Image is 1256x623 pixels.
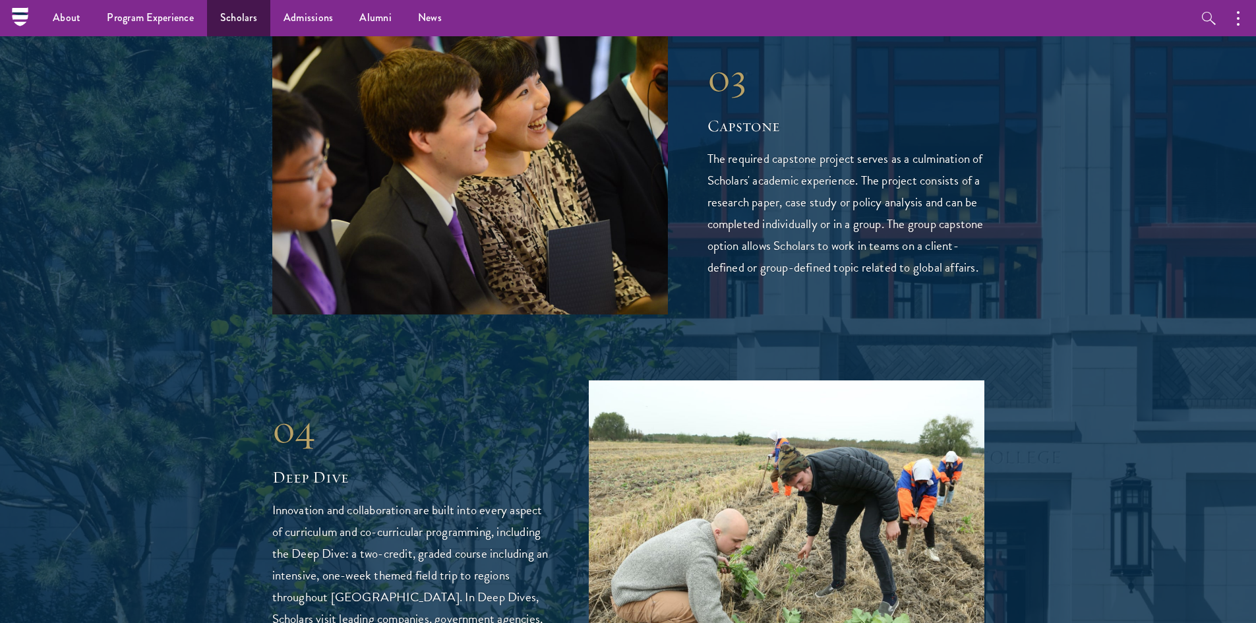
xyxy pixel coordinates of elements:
[707,54,984,102] div: 03
[707,148,984,278] p: The required capstone project serves as a culmination of Scholars' academic experience. The proje...
[272,466,549,489] h2: Deep Dive
[707,115,984,137] h2: Capstone
[272,405,549,453] div: 04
